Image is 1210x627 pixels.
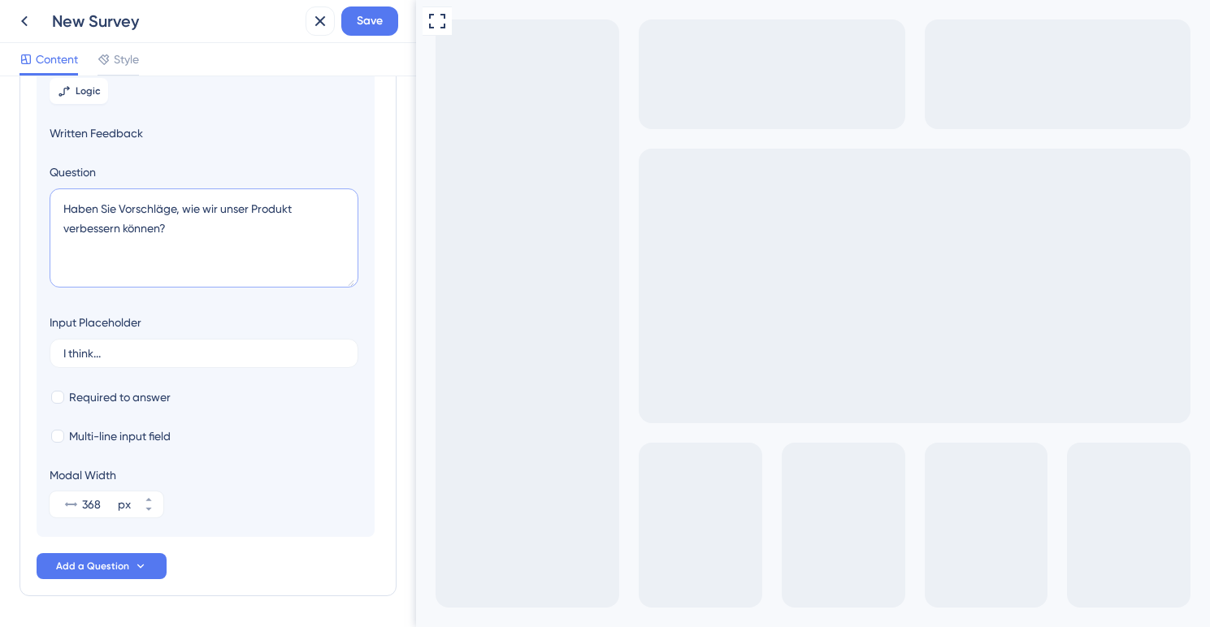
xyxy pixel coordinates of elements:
[118,495,131,514] div: px
[69,426,171,446] span: Multi-line input field
[50,78,108,104] button: Logic
[121,162,178,183] button: Submit survey
[36,50,78,69] span: Content
[69,387,171,407] span: Required to answer
[50,188,358,288] textarea: Haben Sie Vorschläge, wie wir unser Produkt verbessern können?
[20,80,286,119] div: Haben Sie Vorschläge, wie wir unser Produkt verbessern können?
[134,504,163,517] button: px
[63,348,345,359] input: Type a placeholder
[134,491,163,504] button: px
[82,495,115,514] input: px
[50,162,362,182] label: Question
[37,553,167,579] button: Add a Question
[114,50,139,69] span: Style
[52,10,299,32] div: New Survey
[50,313,141,332] div: Input Placeholder
[56,560,129,573] span: Add a Question
[76,84,101,97] span: Logic
[50,123,362,143] span: Written Feedback
[341,6,398,36] button: Save
[357,11,383,31] span: Save
[50,465,163,485] div: Modal Width
[78,132,222,149] input: I think...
